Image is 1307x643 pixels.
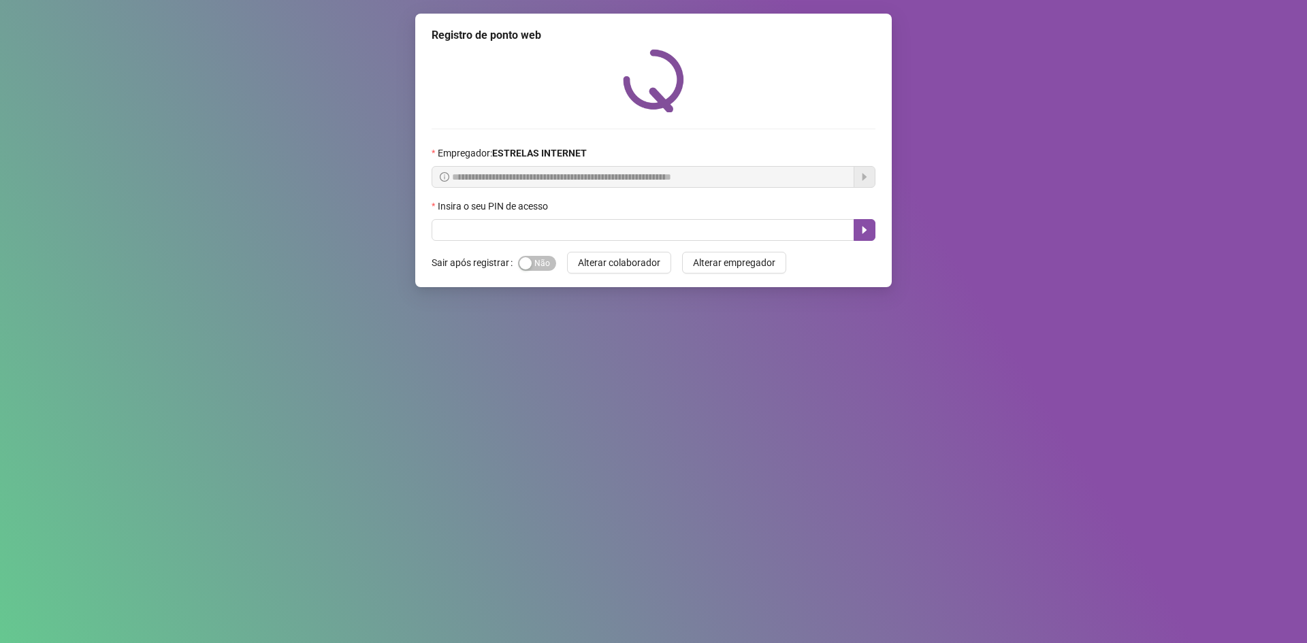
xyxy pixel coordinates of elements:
span: caret-right [859,225,870,235]
strong: ESTRELAS INTERNET [492,148,587,159]
button: Alterar colaborador [567,252,671,274]
img: QRPoint [623,49,684,112]
span: info-circle [440,172,449,182]
label: Insira o seu PIN de acesso [432,199,557,214]
div: Registro de ponto web [432,27,875,44]
span: Alterar colaborador [578,255,660,270]
label: Sair após registrar [432,252,518,274]
span: Alterar empregador [693,255,775,270]
button: Alterar empregador [682,252,786,274]
span: Empregador : [438,146,587,161]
